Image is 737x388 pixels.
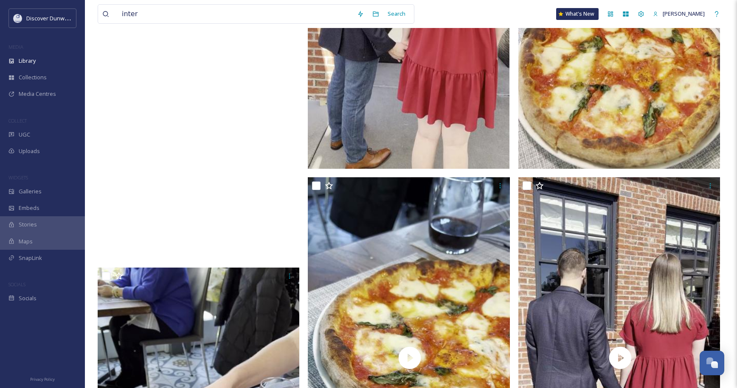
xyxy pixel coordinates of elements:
span: Uploads [19,147,40,155]
input: Search your library [118,5,353,23]
span: Stories [19,221,37,229]
span: Privacy Policy [30,377,55,382]
span: Embeds [19,204,39,212]
span: Socials [19,294,37,302]
span: Media Centres [19,90,56,98]
span: WIDGETS [8,174,28,181]
span: Maps [19,237,33,246]
span: Library [19,57,36,65]
img: 696246f7-25b9-4a35-beec-0db6f57a4831.png [14,14,22,22]
button: Open Chat [700,351,724,375]
span: COLLECT [8,117,27,124]
span: MEDIA [8,44,23,50]
span: Discover Dunwoody [26,14,77,22]
a: [PERSON_NAME] [649,6,709,22]
div: Search [383,6,410,22]
span: UGC [19,131,30,139]
a: What's New [556,8,599,20]
span: Collections [19,73,47,81]
span: Galleries [19,187,42,195]
span: SOCIALS [8,281,25,288]
span: [PERSON_NAME] [663,10,705,17]
span: SnapLink [19,254,42,262]
a: Privacy Policy [30,374,55,384]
